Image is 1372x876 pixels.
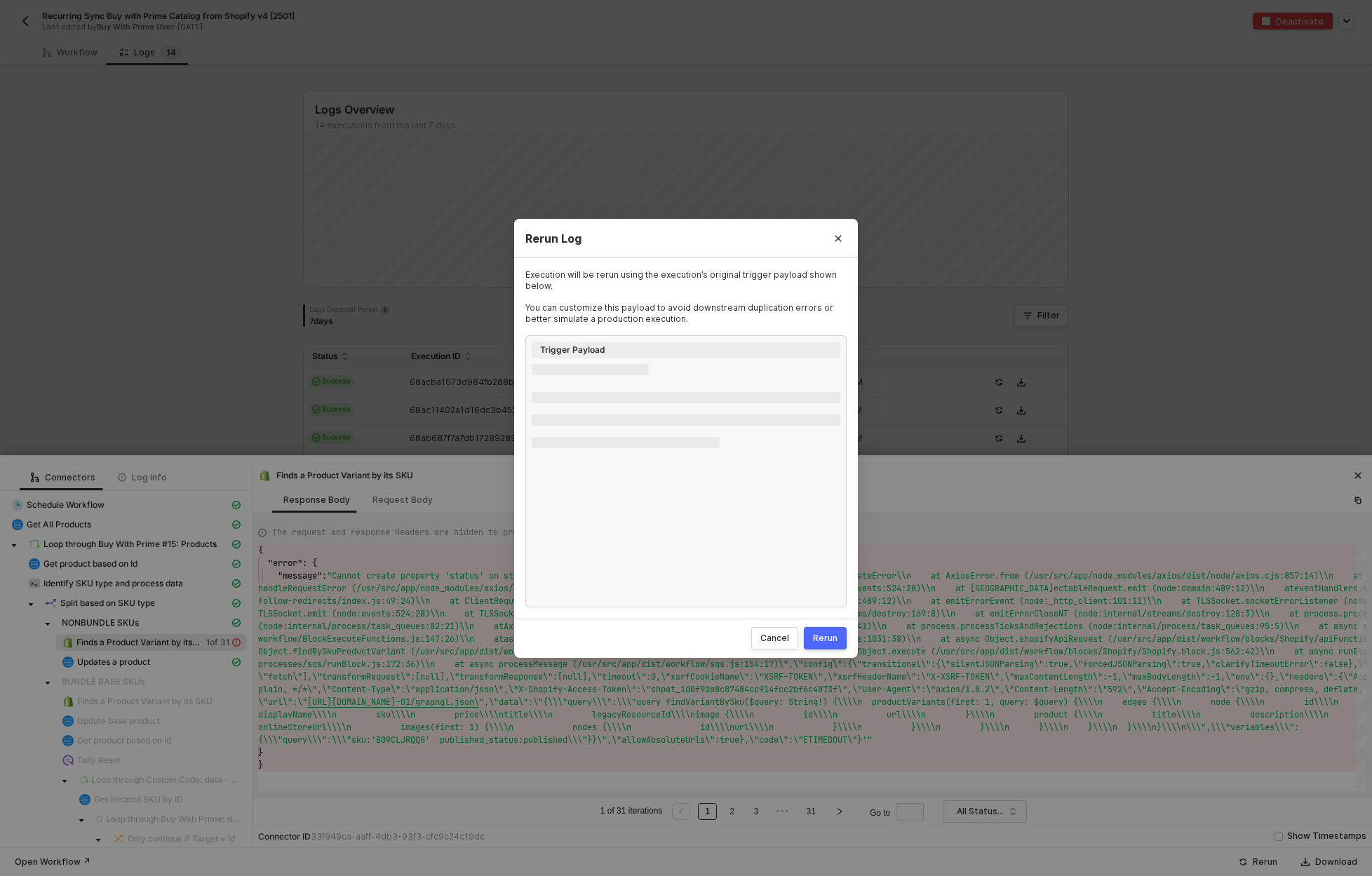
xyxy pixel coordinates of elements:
[774,803,792,820] span: •••
[272,526,591,539] span: The request and response Headers are hidden to protect your data.
[62,696,74,707] img: integration-icon
[504,583,749,594] span: s/dist/node/axios.cjs:3169:25)\\n at Redirectab
[118,472,167,483] div: Log info
[107,830,246,847] span: Only continue if Target = Id
[283,494,350,506] div: Response Body
[1063,570,1309,581] span: c/app/node_modules/axios/dist/node/axios.cjs:857:1
[39,595,246,612] span: Split based on SKU type
[106,814,241,825] span: Loop through Buy With Prime: data - item - Relationships
[232,520,241,529] span: icon-cards
[12,519,23,530] img: integration-icon
[504,734,749,746] span: tus:published\\\"}}\",\"allowAbsoluteUrls\":true},
[29,558,40,570] img: integration-icon
[504,595,749,607] span: quest.emit (node:events:524:28)\\n at ClientReq
[749,646,995,657] span: 39:26)\\n at async Object.execute (/usr/src/app
[62,617,139,628] span: NONBUNDLE SKUs
[29,539,40,550] img: integration-icon
[62,715,74,727] img: integration-icon
[813,632,838,643] div: Rerun
[73,771,246,788] span: Loop through Custom Code: data - Components
[258,633,504,645] span: workflow/BlockExecuteFunctions.js:147:26)\\n at
[258,646,504,657] span: Object.findBySkuProductVariant (/usr/src/app/dist/
[22,575,246,592] span: Identify SKU type and process data
[1230,854,1286,870] button: Rerun
[43,558,137,570] span: Get product based on Id
[751,626,798,649] button: Cancel
[91,774,241,786] span: Loop through Custom Code: data - Components
[504,671,749,682] span: Response\":[null],\"timeout\":0,\"xsrfCookieName\"
[749,671,995,682] span: :\"XSRF-TOKEN\",\"xsrfHeaderName\":\"X-XSRF-TOKEN\
[504,621,744,632] span: Axios.request (/usr/src/app/node_modules/axios/di
[56,713,246,729] span: Update base product
[6,497,246,513] span: Schedule Workflow
[46,598,57,609] img: integration-icon
[43,578,183,589] span: Identify SKU type and process data
[258,831,485,842] div: Connector ID
[995,671,1240,682] span: ",\"maxContentLength\":-1,\"maxBodyLength\":-1,\"e
[677,807,685,816] span: left
[504,659,749,670] span: rocessMessage (/usr/src/app/dist/workflow/sqs.js:1
[77,755,121,766] span: Tally Reset
[1287,830,1366,843] div: Show Timestamps
[701,804,714,819] a: 1
[995,684,1240,695] span: ",\"Content-Length\":\"592\",\"Accept-Encoding\":\
[6,854,100,870] button: Open Workflow ↗
[258,722,504,733] span: onlineStoreUrl\\\\n images(first: 1) {\\\
[12,499,23,511] img: integration-icon
[27,499,105,511] span: Schedule Workflow
[29,578,40,589] img: integration-icon
[258,760,263,771] span: }
[60,598,155,609] span: Split based on SKU type
[1162,709,1329,720] span: tle\\\\n description\\\\n
[1301,858,1310,866] span: icon-download
[79,794,90,805] img: integration-icon
[6,516,246,533] span: Get All Products
[232,619,241,627] span: icon-cards
[258,608,504,619] span: TLSSocket.emit (node:events:524:28)\\n at TLSSo
[128,833,235,844] span: Only continue if Target = Id
[750,804,763,819] a: 3
[302,558,317,569] span: : {
[259,470,270,481] img: integration-icon
[760,632,789,643] div: Cancel
[31,473,39,482] span: icon-logic
[258,545,263,556] span: {
[258,469,413,482] div: Finds a Product Variant by its SKU
[749,583,1054,594] span: leRequest.emit (node:events:524:28)\\n at [GEOGRAPHIC_DATA]
[504,646,749,657] span: workflow/blocks/Shopify/actions/productVariant.js:
[96,814,103,825] img: integration-icon
[670,803,692,820] li: Previous Page
[1354,471,1362,480] span: icon-close
[772,803,794,820] li: Next 3 Pages
[77,696,213,707] span: Finds a Product Variant by its SKU
[56,654,246,671] span: Updates a product
[258,621,504,632] span: (node:internal/process/task_queues:82:21)\\n at
[258,544,259,557] textarea: Editor content;Press Alt+F1 for Accessibility Options.
[62,656,74,668] img: integration-icon
[749,608,995,619] span: T (node:internal/streams/destroy:169:8)\\n at e
[22,536,246,553] span: Loop through Buy With Prime #15: Products
[995,646,1240,657] span: /dist/workflow/blocks/Shopify/Shopify.block.js:562
[90,811,246,828] span: Loop through Buy With Prime: data - item - Relationships
[77,715,160,727] span: Update base product
[258,595,504,607] span: follow-redirects/index.js:49:24)\\n at ClientRe
[1253,856,1277,868] div: Rerun
[995,595,1240,607] span: vent (node:_http_client:101:11)\\n at TLSSocket
[1171,722,1299,733] span: \\n\\\",\\\"variables\\\":
[94,794,183,805] span: Get iterated SKU by ID
[995,659,1240,670] span: NParsing\":true,\"forcedJSONParsing\":true,\"clari
[970,696,1216,708] span: t: 1, query: $query) {\\\\n edges {\\\\n n
[232,658,241,666] span: icon-cards
[990,621,1235,632] span: sTicksAndRejections (node:internal/process/task_qu
[22,555,246,572] span: Get product based on Id
[44,621,51,628] span: caret-down
[56,673,246,690] span: BUNDLE BASE SKUs
[258,747,263,758] span: }
[15,856,90,868] div: Open Workflow ↗
[504,633,744,645] span: async Object.request (/usr/src/app/dist/workflow/
[525,269,847,291] div: Execution will be rerun using the execution’s original trigger payload shown below.
[56,634,246,651] span: Finds a Product Variant by its SKU
[77,735,171,746] span: Get product based on Id
[804,626,847,649] button: Rerun
[44,680,51,687] span: caret-down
